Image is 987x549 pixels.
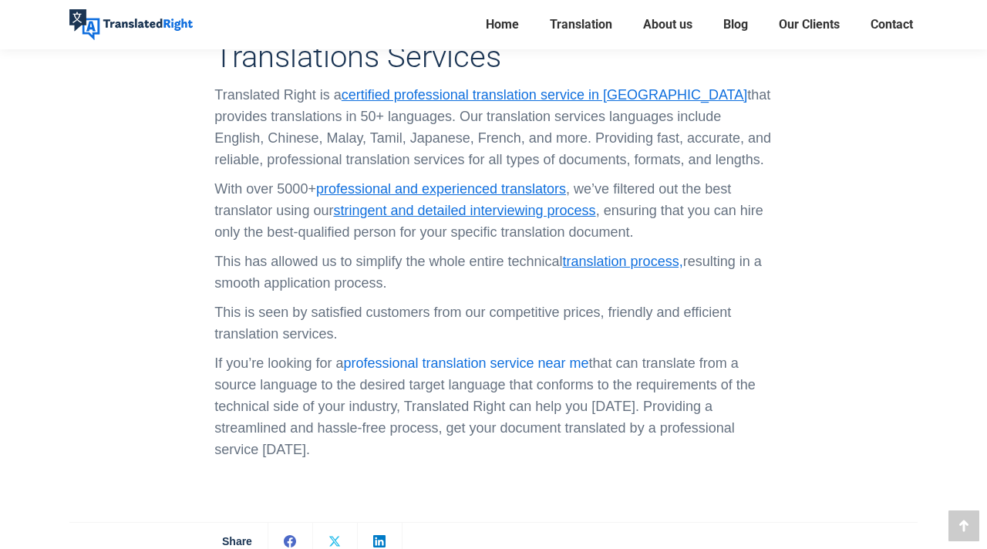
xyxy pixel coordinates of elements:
[719,14,753,35] a: Blog
[342,87,748,103] a: certified professional translation service in [GEOGRAPHIC_DATA]
[486,17,519,32] span: Home
[214,84,772,170] p: Translated Right is a that provides translations in 50+ languages. Our translation services langu...
[723,17,748,32] span: Blog
[481,14,524,35] a: Home
[333,203,595,218] a: stringent and detailed interviewing process
[545,14,617,35] a: Translation
[214,352,772,460] p: If you’re looking for a that can translate from a source language to the desired target language ...
[866,14,918,35] a: Contact
[563,254,683,269] a: translation process,
[214,301,772,345] p: This is seen by satisfied customers from our competitive prices, friendly and efficient translati...
[638,14,697,35] a: About us
[774,14,844,35] a: Our Clients
[214,251,772,294] p: This has allowed us to simplify the whole entire technical resulting in a smooth application proc...
[316,181,566,197] a: professional and experienced translators
[550,17,612,32] span: Translation
[871,17,913,32] span: Contact
[343,355,588,371] a: professional translation service near me
[214,178,772,243] p: With over 5000+ , we’ve filtered out the best translator using our , ensuring that you can hire o...
[779,17,840,32] span: Our Clients
[69,9,193,40] img: Translated Right
[643,17,692,32] span: About us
